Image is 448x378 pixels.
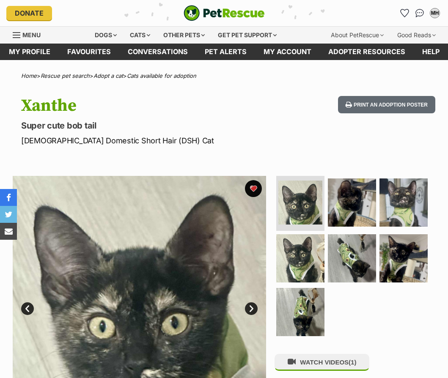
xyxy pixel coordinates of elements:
[157,27,211,44] div: Other pets
[379,234,428,282] img: Photo of Xanthe
[124,27,156,44] div: Cats
[275,354,369,370] button: WATCH VIDEOS(1)
[414,44,448,60] a: Help
[21,135,275,146] p: [DEMOGRAPHIC_DATA] Domestic Short Hair (DSH) Cat
[349,359,356,366] span: (1)
[255,44,320,60] a: My account
[278,181,322,225] img: Photo of Xanthe
[398,6,411,20] a: Favourites
[391,27,442,44] div: Good Reads
[89,27,123,44] div: Dogs
[13,27,47,42] a: Menu
[21,120,275,131] p: Super cute bob tail
[184,5,265,21] a: PetRescue
[21,72,37,79] a: Home
[21,96,275,115] h1: Xanthe
[127,72,196,79] a: Cats available for adoption
[184,5,265,21] img: logo-cat-932fe2b9b8326f06289b0f2fb663e598f794de774fb13d1741a6617ecf9a85b4.svg
[41,72,90,79] a: Rescue pet search
[325,27,390,44] div: About PetRescue
[320,44,414,60] a: Adopter resources
[59,44,119,60] a: Favourites
[212,27,283,44] div: Get pet support
[6,6,52,20] a: Donate
[93,72,123,79] a: Adopt a cat
[276,288,324,336] img: Photo of Xanthe
[428,6,442,20] button: My account
[0,44,59,60] a: My profile
[276,234,324,282] img: Photo of Xanthe
[398,6,442,20] ul: Account quick links
[328,234,376,282] img: Photo of Xanthe
[196,44,255,60] a: Pet alerts
[245,302,258,315] a: Next
[379,178,428,227] img: Photo of Xanthe
[21,302,34,315] a: Prev
[413,6,426,20] a: Conversations
[245,180,262,197] button: favourite
[431,9,439,17] div: MH
[119,44,196,60] a: conversations
[338,96,435,113] button: Print an adoption poster
[22,31,41,38] span: Menu
[328,178,376,227] img: Photo of Xanthe
[415,9,424,17] img: chat-41dd97257d64d25036548639549fe6c8038ab92f7586957e7f3b1b290dea8141.svg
